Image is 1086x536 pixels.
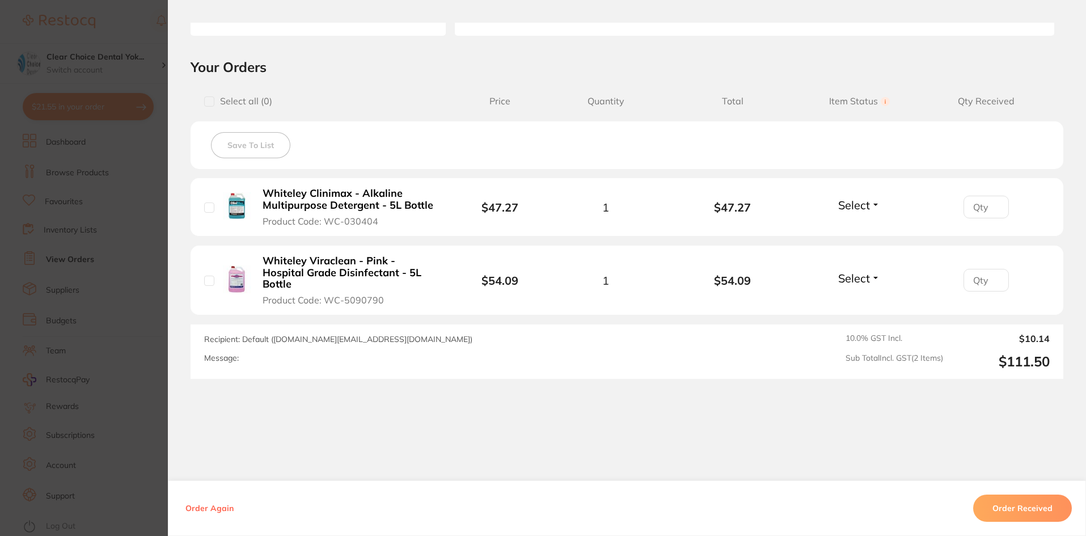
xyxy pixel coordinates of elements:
b: $54.09 [481,273,518,288]
output: $10.14 [952,334,1050,344]
span: 1 [602,201,609,214]
span: Sub Total Incl. GST ( 2 Items) [846,353,943,370]
button: Whiteley Clinimax - Alkaline Multipurpose Detergent - 5L Bottle Product Code: WC-030404 [259,187,441,227]
span: Item Status [796,96,923,107]
b: $47.27 [669,201,796,214]
output: $111.50 [952,353,1050,370]
h2: Your Orders [191,58,1063,75]
b: Whiteley Viraclean - Pink - Hospital Grade Disinfectant - 5L Bottle [263,255,438,290]
b: $47.27 [481,200,518,214]
img: Whiteley Viraclean - Pink - Hospital Grade Disinfectant - 5L Bottle [223,265,251,293]
b: Whiteley Clinimax - Alkaline Multipurpose Detergent - 5L Bottle [263,188,438,211]
button: Save To List [211,132,290,158]
label: Message: [204,353,239,363]
button: Select [835,271,884,285]
span: Total [669,96,796,107]
input: Qty [964,196,1009,218]
span: 10.0 % GST Incl. [846,334,943,344]
button: Order Received [973,495,1072,522]
span: Select all ( 0 ) [214,96,272,107]
b: $54.09 [669,274,796,287]
span: Recipient: Default ( [DOMAIN_NAME][EMAIL_ADDRESS][DOMAIN_NAME] ) [204,334,472,344]
input: Qty [964,269,1009,292]
span: Select [838,198,870,212]
span: Select [838,271,870,285]
button: Order Again [182,503,237,513]
span: Quantity [542,96,669,107]
span: Product Code: WC-5090790 [263,295,384,305]
button: Whiteley Viraclean - Pink - Hospital Grade Disinfectant - 5L Bottle Product Code: WC-5090790 [259,255,441,306]
button: Select [835,198,884,212]
img: Whiteley Clinimax - Alkaline Multipurpose Detergent - 5L Bottle [223,192,251,220]
span: Product Code: WC-030404 [263,216,378,226]
span: Qty Received [923,96,1050,107]
span: 1 [602,274,609,287]
span: Price [458,96,542,107]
